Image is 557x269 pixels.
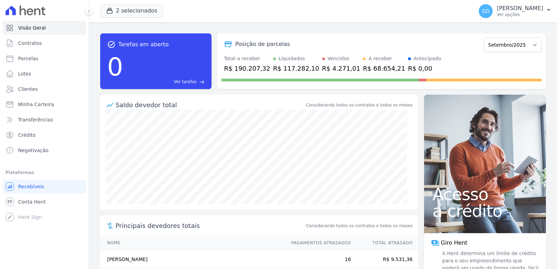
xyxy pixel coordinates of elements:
[18,183,44,190] span: Recebíveis
[3,52,86,65] a: Parcelas
[306,102,413,108] div: Considerando todos os contratos e todos os meses
[432,203,538,219] span: a crédito
[18,24,46,31] span: Visão Geral
[363,64,405,73] div: R$ 68.654,21
[497,5,543,12] p: [PERSON_NAME]
[497,12,543,17] p: Ver opções
[279,55,305,62] div: Liquidados
[18,198,46,205] span: Conta Hent
[100,250,285,269] td: [PERSON_NAME]
[235,40,290,48] div: Posição de parcelas
[306,223,413,229] span: Considerando todos os contratos e todos os meses
[18,132,36,139] span: Crédito
[285,236,351,250] th: Pagamentos Atrasados
[441,239,467,247] span: Giro Hent
[3,82,86,96] a: Clientes
[224,55,270,62] div: Total a receber
[432,186,538,203] span: Acesso
[473,1,557,21] button: GD [PERSON_NAME] Ver opções
[174,79,197,85] span: Ver tarefas
[3,195,86,209] a: Conta Hent
[351,236,418,250] th: Total Atrasado
[368,55,392,62] div: A receber
[100,236,285,250] th: Nome
[107,40,116,49] span: task_alt
[126,79,205,85] a: Ver tarefas east
[100,4,163,17] button: 2 selecionados
[18,86,38,93] span: Clientes
[3,128,86,142] a: Crédito
[482,9,490,14] span: GD
[3,143,86,157] a: Negativação
[18,40,42,47] span: Contratos
[3,67,86,81] a: Lotes
[116,221,305,230] span: Principais devedores totais
[408,64,441,73] div: R$ 0,00
[18,116,53,123] span: Transferências
[118,40,169,49] span: Tarefas em aberto
[3,113,86,127] a: Transferências
[18,70,31,77] span: Lotes
[18,147,49,154] span: Negativação
[6,168,83,177] div: Plataformas
[285,250,351,269] td: 16
[3,36,86,50] a: Contratos
[3,180,86,193] a: Recebíveis
[224,64,270,73] div: R$ 190.207,32
[328,55,349,62] div: Vencidos
[116,100,305,110] div: Saldo devedor total
[18,55,38,62] span: Parcelas
[322,64,360,73] div: R$ 4.271,01
[414,55,441,62] div: Antecipado
[351,250,418,269] td: R$ 9.531,36
[107,49,123,85] div: 0
[199,79,205,85] span: east
[3,97,86,111] a: Minha Carteira
[18,101,54,108] span: Minha Carteira
[3,21,86,35] a: Visão Geral
[273,64,319,73] div: R$ 117.282,10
